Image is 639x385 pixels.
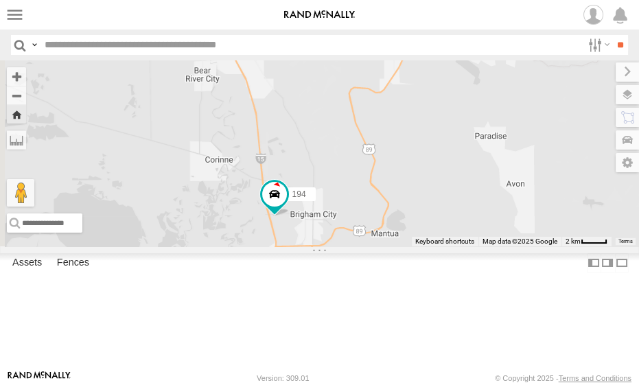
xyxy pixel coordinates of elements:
span: Map data ©2025 Google [483,237,557,245]
button: Keyboard shortcuts [415,237,474,246]
label: Search Filter Options [583,35,612,55]
label: Assets [5,254,49,273]
button: Zoom out [7,86,26,105]
a: Terms (opens in new tab) [618,238,633,244]
div: Version: 309.01 [257,374,309,382]
img: rand-logo.svg [284,10,356,20]
label: Search Query [29,35,40,55]
span: 194 [292,189,305,199]
label: Dock Summary Table to the Right [601,253,614,273]
label: Measure [7,130,26,150]
button: Zoom Home [7,105,26,124]
a: Visit our Website [8,371,71,385]
span: 2 km [566,237,581,245]
label: Hide Summary Table [615,253,629,273]
button: Drag Pegman onto the map to open Street View [7,179,34,207]
label: Fences [50,254,96,273]
label: Map Settings [616,153,639,172]
button: Map Scale: 2 km per 35 pixels [561,237,612,246]
button: Zoom in [7,67,26,86]
div: © Copyright 2025 - [495,374,631,382]
a: Terms and Conditions [559,374,631,382]
label: Dock Summary Table to the Left [587,253,601,273]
